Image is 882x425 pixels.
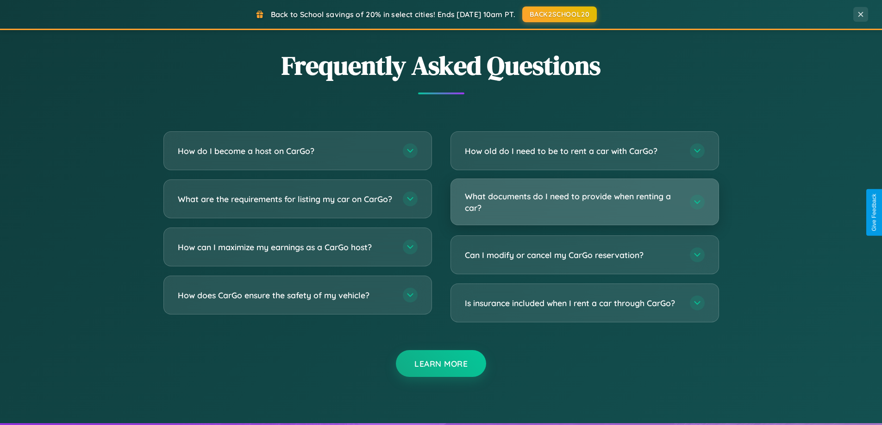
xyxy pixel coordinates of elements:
[871,194,877,231] div: Give Feedback
[178,193,394,205] h3: What are the requirements for listing my car on CarGo?
[522,6,597,22] button: BACK2SCHOOL20
[163,48,719,83] h2: Frequently Asked Questions
[465,297,681,309] h3: Is insurance included when I rent a car through CarGo?
[178,289,394,301] h3: How does CarGo ensure the safety of my vehicle?
[465,249,681,261] h3: Can I modify or cancel my CarGo reservation?
[465,191,681,213] h3: What documents do I need to provide when renting a car?
[178,145,394,157] h3: How do I become a host on CarGo?
[396,350,486,377] button: Learn More
[271,10,515,19] span: Back to School savings of 20% in select cities! Ends [DATE] 10am PT.
[178,241,394,253] h3: How can I maximize my earnings as a CarGo host?
[465,145,681,157] h3: How old do I need to be to rent a car with CarGo?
